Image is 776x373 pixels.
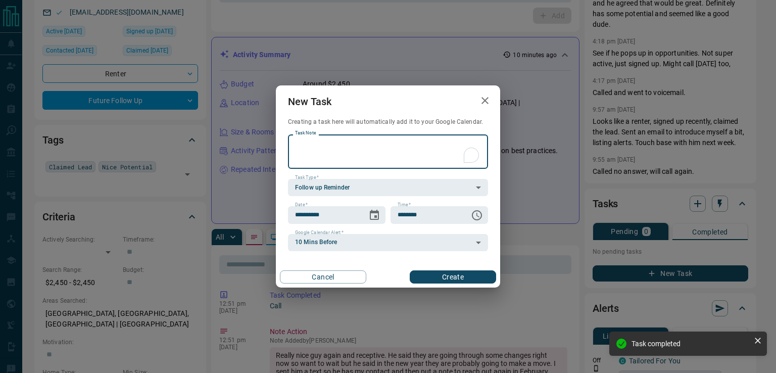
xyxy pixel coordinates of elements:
div: Task completed [632,340,750,348]
button: Choose time, selected time is 6:00 AM [467,205,487,225]
div: Follow up Reminder [288,179,488,196]
h2: New Task [276,85,344,118]
label: Date [295,202,308,208]
label: Task Type [295,174,319,181]
div: 10 Mins Before [288,234,488,251]
button: Create [410,270,496,284]
textarea: To enrich screen reader interactions, please activate Accessibility in Grammarly extension settings [295,139,481,165]
button: Cancel [280,270,366,284]
button: Choose date, selected date is Oct 16, 2025 [364,205,384,225]
label: Google Calendar Alert [295,229,344,236]
p: Creating a task here will automatically add it to your Google Calendar. [288,118,488,126]
label: Task Note [295,130,316,136]
label: Time [398,202,411,208]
